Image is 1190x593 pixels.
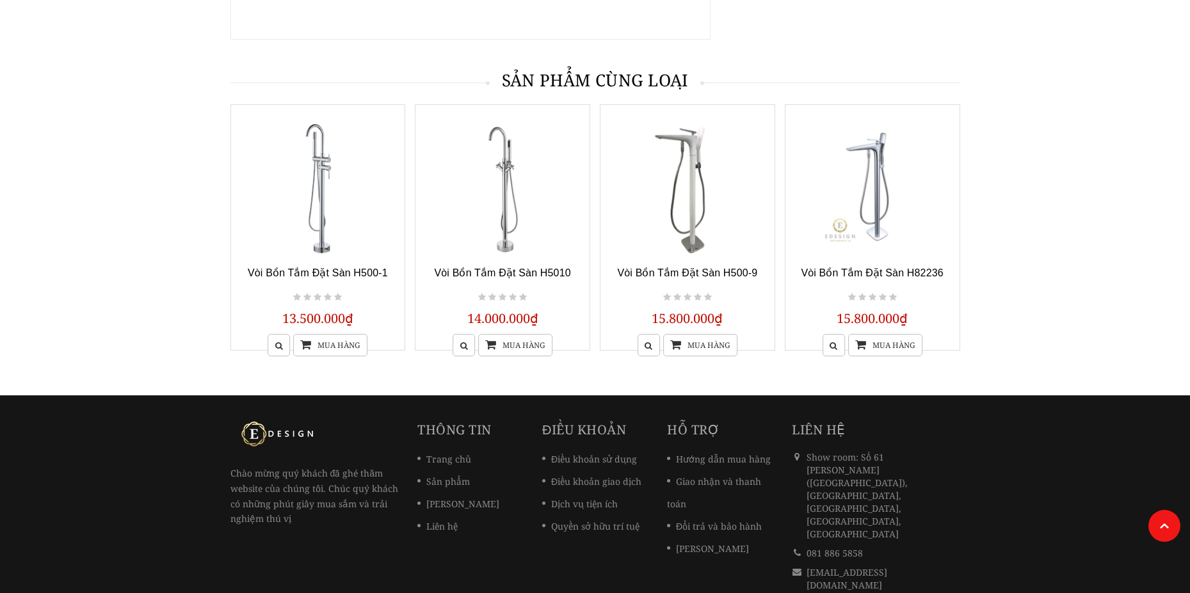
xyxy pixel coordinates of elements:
[542,421,626,438] a: Điều khoản
[248,267,388,278] a: Vòi Bồn Tắm Đặt Sàn H500-1
[476,290,529,305] div: Not rated yet!
[478,292,486,303] i: Not rated yet!
[542,498,618,510] a: Dịch vụ tiện ích
[291,290,344,305] div: Not rated yet!
[667,453,771,465] a: Hướng dẫn mua hàng
[293,292,301,303] i: Not rated yet!
[879,292,887,303] i: Not rated yet!
[704,292,712,303] i: Not rated yet!
[667,475,761,510] a: Giao nhận và thanh toán
[417,453,471,465] a: Trang chủ
[889,292,897,303] i: Not rated yet!
[324,292,332,303] i: Not rated yet!
[667,520,762,532] a: Đổi trả và bảo hành
[417,498,499,510] a: [PERSON_NAME]
[303,292,311,303] i: Not rated yet!
[848,334,922,356] a: Mua hàng
[673,292,681,303] i: Not rated yet!
[282,310,353,327] span: 13.500.000₫
[1148,510,1180,542] a: Lên đầu trang
[663,292,671,303] i: Not rated yet!
[807,547,863,559] a: 081 886 5858
[837,310,908,327] span: 15.800.000₫
[792,421,846,438] span: Liên hệ
[417,520,458,532] a: Liên hệ
[661,290,714,305] div: Not rated yet!
[509,292,517,303] i: Not rated yet!
[846,290,899,305] div: Not rated yet!
[230,421,326,447] img: logo Kreiner Germany - Edesign Interior
[617,267,757,278] a: Vòi Bồn Tắm Đặt Sàn H500-9
[652,310,723,327] span: 15.800.000₫
[663,334,737,356] a: Mua hàng
[801,267,943,278] a: Vòi Bồn Tắm Đặt Sàn H82236
[694,292,702,303] i: Not rated yet!
[434,267,570,278] a: Vòi Bồn Tắm Đặt Sàn H5010
[848,292,856,303] i: Not rated yet!
[684,292,691,303] i: Not rated yet!
[467,310,538,327] span: 14.000.000₫
[499,292,506,303] i: Not rated yet!
[417,475,470,487] a: Sản phẩm
[417,421,492,438] a: Thông tin
[542,475,641,487] a: Điều khoản giao dịch
[858,292,866,303] i: Not rated yet!
[667,421,720,438] a: Hỗ trợ
[293,334,367,356] a: Mua hàng
[807,451,908,540] span: Show room: Số 61 [PERSON_NAME] ([GEOGRAPHIC_DATA]), [GEOGRAPHIC_DATA], [GEOGRAPHIC_DATA], [GEOGRA...
[807,566,887,591] a: [EMAIL_ADDRESS][DOMAIN_NAME]
[869,292,876,303] i: Not rated yet!
[314,292,321,303] i: Not rated yet!
[478,334,552,356] a: Mua hàng
[667,542,749,555] a: [PERSON_NAME]
[519,292,527,303] i: Not rated yet!
[542,520,639,532] a: Quyền sở hữu trí tuệ
[542,453,637,465] a: Điều khoản sử dụng
[230,421,399,526] p: Chào mừng quý khách đã ghé thăm website của chúng tôi. Chúc quý khách có những phút giây mua sắm ...
[488,292,496,303] i: Not rated yet!
[502,68,689,91] a: Sản phẩm cùng loại
[334,292,342,303] i: Not rated yet!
